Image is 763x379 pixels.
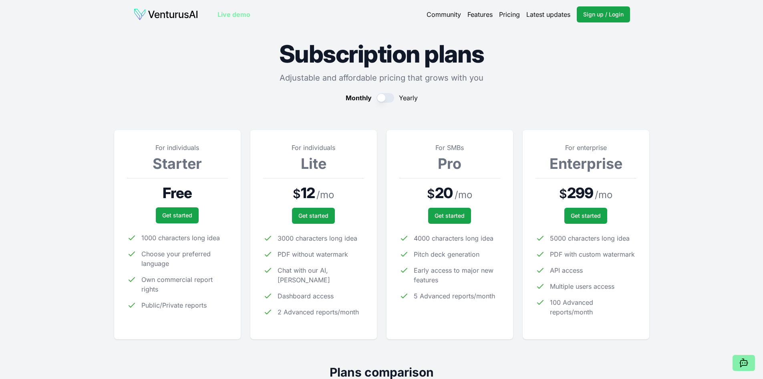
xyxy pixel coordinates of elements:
img: logo [133,8,198,21]
span: $ [559,186,567,201]
h3: Pro [399,156,500,172]
p: For individuals [127,143,228,152]
span: / mo [595,188,612,201]
h3: Enterprise [536,156,636,172]
p: For enterprise [536,143,636,152]
span: Multiple users access [550,282,614,291]
a: Pricing [499,10,520,19]
a: Live demo [217,10,250,19]
span: 1000 characters long idea [141,233,220,243]
span: Dashboard access [278,291,334,301]
span: 5000 characters long idea [550,233,630,243]
h3: Starter [127,156,228,172]
a: Get started [564,208,607,224]
span: API access [550,266,583,275]
a: Features [467,10,493,19]
span: 2 Advanced reports/month [278,307,359,317]
p: For individuals [263,143,364,152]
span: Pitch deck generation [414,249,479,259]
a: Sign up / Login [577,6,630,22]
span: Own commercial report rights [141,275,228,294]
span: / mo [316,188,334,201]
span: PDF with custom watermark [550,249,635,259]
span: Choose your preferred language [141,249,228,268]
span: Free [163,185,192,201]
span: Public/Private reports [141,300,207,310]
span: 3000 characters long idea [278,233,357,243]
span: PDF without watermark [278,249,348,259]
span: 20 [435,185,453,201]
a: Get started [292,208,335,224]
span: $ [427,186,435,201]
span: / mo [455,188,472,201]
h1: Subscription plans [114,42,649,66]
span: 5 Advanced reports/month [414,291,495,301]
a: Latest updates [526,10,570,19]
span: 12 [301,185,315,201]
span: Monthly [346,93,372,103]
p: For SMBs [399,143,500,152]
span: Sign up / Login [583,10,624,18]
h3: Lite [263,156,364,172]
span: Early access to major new features [414,266,500,285]
a: Community [427,10,461,19]
span: $ [293,186,301,201]
p: Adjustable and affordable pricing that grows with you [114,72,649,83]
span: 100 Advanced reports/month [550,298,636,317]
span: 299 [567,185,593,201]
span: Chat with our AI, [PERSON_NAME] [278,266,364,285]
span: Yearly [399,93,418,103]
a: Get started [428,208,471,224]
span: 4000 characters long idea [414,233,493,243]
a: Get started [156,207,199,223]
